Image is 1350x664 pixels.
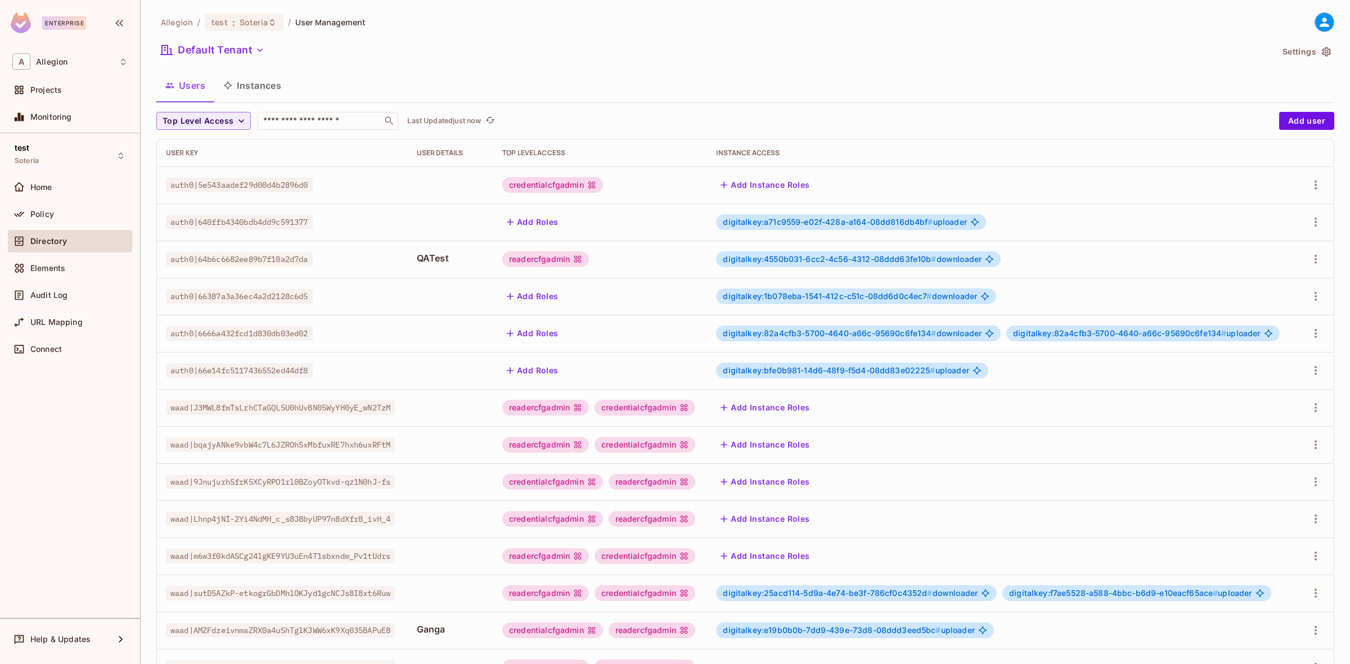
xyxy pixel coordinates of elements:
button: Add Roles [502,362,563,380]
span: # [928,217,933,227]
div: credentialcfgadmin [502,474,603,490]
button: refresh [483,114,497,128]
span: digitalkey:82a4cfb3-5700-4640-a66c-95690c6fe134 [1013,328,1226,338]
button: Users [156,71,214,100]
div: readercfgadmin [502,251,589,267]
div: readercfgadmin [502,400,589,415]
div: credentialcfgadmin [595,437,695,453]
button: Top Level Access [156,112,251,130]
span: downloader [723,329,982,338]
div: readercfgadmin [609,511,695,527]
span: # [935,625,940,635]
span: Help & Updates [30,635,91,644]
span: downloader [723,589,978,598]
button: Instances [214,71,290,100]
button: Add Instance Roles [716,399,814,417]
span: waad|Lhnp4jNI-2Yi4NdMH_c_s8J8byUP97n8dXfr8_ivH_4 [166,512,395,526]
div: credentialcfgadmin [595,400,695,415]
button: Add Instance Roles [716,176,814,194]
span: digitalkey:f7ae5528-a588-4bbc-b6d9-e10eacf65ace [1009,588,1218,598]
button: Add Roles [502,324,563,342]
span: uploader [1009,589,1252,598]
span: auth0|64b6c6682ee89b7f10a2d7da [166,252,313,266]
span: Elements [30,264,65,273]
span: auth0|66387a3a36ec4a2d2128c6d5 [166,289,313,304]
div: readercfgadmin [502,548,589,564]
span: waad|m6w3f0kdASCg24lgKE9YU3uEn4T1sbxndm_Pv1tUdrs [166,549,395,563]
div: readercfgadmin [502,585,589,601]
span: # [927,588,932,598]
div: User Details [417,148,484,157]
div: credentialcfgadmin [502,622,603,638]
span: the active workspace [161,17,193,28]
div: readercfgadmin [502,437,589,453]
span: Policy [30,210,54,219]
div: User Key [166,148,399,157]
li: / [288,17,291,28]
p: Last Updated just now [407,116,481,125]
div: Enterprise [42,16,86,30]
span: downloader [723,292,977,301]
span: digitalkey:e19b0b0b-7dd9-439e-73d8-08ddd3eed5bc [723,625,940,635]
span: uploader [723,626,974,635]
div: credentialcfgadmin [595,585,695,601]
span: User Management [295,17,366,28]
li: / [197,17,200,28]
span: QATest [417,252,484,264]
span: Soteria [240,17,268,28]
span: digitalkey:bfe0b981-14d6-48f9-f5d4-08dd83e02225 [723,365,935,375]
span: auth0|5e543aadef29d00d4b2896d0 [166,178,313,192]
span: # [931,254,936,264]
span: : [232,18,236,27]
span: waad|AMZFdzeivnmaZRX0a4uShTglKJWW6xK9Xq035BAPuE8 [166,623,395,638]
button: Add Roles [502,287,563,305]
span: Audit Log [30,291,67,300]
span: refresh [485,115,495,127]
span: auth0|640ffb4340bdb4dd9c591377 [166,215,313,229]
div: Instance Access [716,148,1288,157]
img: SReyMgAAAABJRU5ErkJggg== [11,12,31,33]
div: readercfgadmin [609,622,695,638]
button: Add Instance Roles [716,473,814,491]
span: A [12,53,30,70]
button: Add Instance Roles [716,436,814,454]
span: Soteria [15,156,39,165]
button: Settings [1278,43,1334,61]
span: digitalkey:25acd114-5d9a-4e74-be3f-786cf0c4352d [723,588,932,598]
span: auth0|6666a432fcd1d830db03ed02 [166,326,313,341]
span: test [211,17,228,28]
span: uploader [723,218,966,227]
span: # [1213,588,1218,598]
span: # [931,328,936,338]
div: credentialcfgadmin [502,177,603,193]
span: Workspace: Allegion [36,57,67,66]
div: Top Level Access [502,148,698,157]
button: Add user [1279,112,1334,130]
span: waad|sutD5AZkP-etkogrGbDMhlOKJyd1gcNCJs8I8xt6Ruw [166,586,395,600]
span: # [930,365,935,375]
span: waad|J3MWL8fmTsLrhCTaGQL5U0hUvBN05WyYH0yE_wN2TzM [166,400,395,415]
span: Monitoring [30,112,72,121]
span: # [1221,328,1226,338]
span: digitalkey:4550b031-6cc2-4c56-4312-08ddd63fe10b [723,254,936,264]
span: # [926,291,931,301]
span: uploader [723,366,969,375]
span: downloader [723,255,982,264]
span: Projects [30,85,62,94]
span: digitalkey:82a4cfb3-5700-4640-a66c-95690c6fe134 [723,328,936,338]
button: Add Instance Roles [716,547,814,565]
button: Default Tenant [156,41,269,59]
span: Ganga [417,623,484,635]
span: Home [30,183,52,192]
span: test [15,143,30,152]
span: digitalkey:1b078eba-1541-412c-c51c-08dd6d0c4ec7 [723,291,931,301]
button: Add Instance Roles [716,510,814,528]
span: waad|9JnujurhSfrK5XCyRPO1rl0BZoyOTkvd-qz1N0hJ-fs [166,475,395,489]
span: Directory [30,237,67,246]
span: URL Mapping [30,318,83,327]
div: credentialcfgadmin [502,511,603,527]
span: auth0|66e14fc5117436552ed44df8 [166,363,313,378]
span: Click to refresh data [481,114,497,128]
div: credentialcfgadmin [595,548,695,564]
span: waad|bqajyANke9vbW4c7L6JZROhSxMbfuxRE7hxh6uxRFtM [166,437,395,452]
